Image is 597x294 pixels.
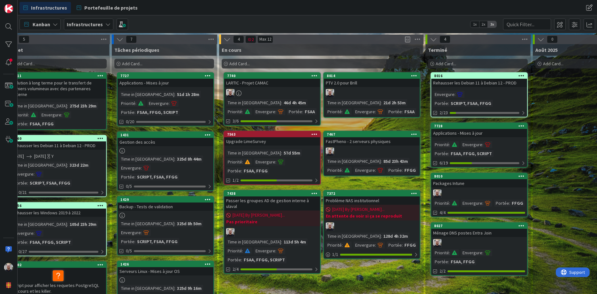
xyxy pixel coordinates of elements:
div: 325d 9h 16m [175,285,203,292]
div: Applications - Mises à jour [118,79,213,87]
div: Portée [494,200,509,207]
div: Time in [GEOGRAPHIC_DATA] [326,99,381,106]
div: FSAA, FFGG [242,167,269,174]
span: : [242,247,243,254]
span: : [174,91,175,98]
span: : [402,167,403,174]
img: RF [326,222,334,231]
div: Packages Intune [431,179,527,187]
div: Ménage DNS postes Entra Join [431,229,527,237]
div: 7728 [434,124,527,128]
div: FSAA, FFGG, SCRIPT [135,109,180,116]
div: Envergure [12,230,34,237]
div: 323d 22m [68,162,90,169]
span: : [27,179,28,187]
div: Time in [GEOGRAPHIC_DATA] [226,238,281,245]
div: SCRIPT, FSAA, FFGG [28,179,72,187]
span: 0/5 [126,183,132,190]
div: 7728 [431,123,527,129]
div: FSAA, FFGG, SCRIPT [28,239,73,246]
div: 7563 [224,131,320,137]
b: En attente de voir si ça se reproduit [326,213,418,219]
span: Add Card... [122,61,142,67]
div: Portée [387,108,402,115]
div: 7372 [324,191,420,196]
div: 1460 [13,136,106,141]
div: 7740 [224,73,320,79]
span: [DATE] [12,153,24,160]
span: 2/23 [440,109,448,116]
div: Time in [GEOGRAPHIC_DATA] [119,91,174,98]
span: 7 [126,36,137,43]
img: RF [226,228,234,236]
div: Passer les groupes AD de gestion interne à ulaval [224,196,320,211]
div: 7728Applications - Mises à jour [431,123,527,137]
span: : [141,164,142,171]
div: 1431Gestion des accès [118,132,213,146]
div: 1426 [120,262,213,266]
span: Add Card... [229,61,250,67]
div: 85d 23h 43m [382,158,409,165]
div: 1429 [120,197,213,202]
a: 7728Applications - Mises à jourPriorité:Envergure:Portée:FSAA, FFGG, SCRIPT6/19 [431,123,528,168]
img: Visit kanbanzone.com [4,4,13,13]
div: Applications - Mises à jour [431,129,527,137]
div: Portée [433,150,448,157]
a: 8010Packages IntuneRFPriorité:Envergure:Portée:FFGG4/4 [431,173,528,217]
span: Infrastructures [31,4,67,12]
div: PTV 2.0 pour Brill [324,79,420,87]
a: 7456Rehausser les Windows 2019 à 2022Time in [GEOGRAPHIC_DATA]:105d 23h 29mEnvergure:Portée:FSAA,... [10,202,107,256]
div: RF [324,89,420,97]
div: 8010 [431,173,527,179]
div: 275d 23h 29m [68,102,98,109]
a: 7467FastPheno - 2 serveurs physiquesRFTime in [GEOGRAPHIC_DATA]:85d 23h 43mPriorité:Envergure:Por... [323,131,420,176]
div: Time in [GEOGRAPHIC_DATA] [119,285,174,292]
div: 7563 [227,132,320,137]
div: Portée [433,100,448,107]
div: Portée [12,120,27,127]
div: 105d 23h 29m [68,221,98,228]
span: 4 [440,36,450,43]
img: RF [226,89,234,97]
span: : [174,220,175,227]
div: Gestion des accès [118,138,213,146]
div: 1426Serveurs Linux - Mises à jour OS [118,261,213,275]
div: 7456 [13,203,106,208]
div: Envergure [254,108,275,115]
span: [DATE] By [PERSON_NAME]... [233,212,285,219]
span: : [281,149,282,156]
input: Quick Filter... [503,19,551,30]
div: Time in [GEOGRAPHIC_DATA] [226,149,281,156]
div: 7563Upgrade LimeSurvey [224,131,320,146]
div: Envergure [254,247,275,254]
div: FFGG [403,167,417,174]
div: Envergure [40,111,61,118]
div: Priorité [433,200,449,207]
div: 8027 [434,224,527,228]
span: 1x [471,21,479,28]
div: RF [324,147,420,156]
span: : [275,158,276,165]
div: 8027 [431,223,527,229]
span: [DATE] By [PERSON_NAME]... [332,206,385,213]
div: 8010Packages Intune [431,173,527,187]
div: Solution à long terme pour le transfert de fichiers volumineux avec des partenaires externe [10,79,106,99]
span: 1 / 1 [332,251,338,258]
span: Support [13,1,29,9]
span: : [342,108,343,115]
div: 7727Applications - Mises à jour [118,73,213,87]
span: 0 [547,36,558,43]
div: RF [431,239,527,247]
div: Priorité [226,247,242,254]
div: Priorité [226,158,242,165]
div: Priorité [433,141,449,148]
span: : [241,256,242,263]
div: 1202 [10,262,106,268]
span: : [67,221,68,228]
span: : [482,200,483,207]
div: 128d 4h 32m [382,233,409,240]
span: : [67,102,68,109]
div: RF [224,228,320,236]
span: 2/2 [440,268,446,274]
